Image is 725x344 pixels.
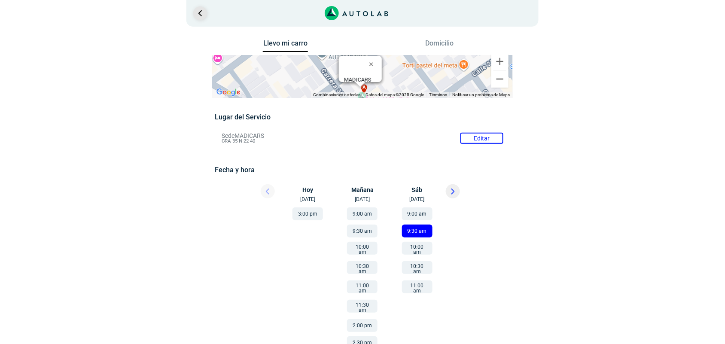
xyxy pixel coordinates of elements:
button: 10:00 am [402,242,433,255]
button: 11:00 am [347,280,378,293]
a: Notificar un problema de Maps [452,92,510,97]
button: Combinaciones de teclas [313,92,360,98]
a: Ir al paso anterior [193,6,207,20]
a: Términos (se abre en una nueva pestaña) [429,92,447,97]
span: a [362,84,366,91]
button: 9:00 am [347,207,378,220]
a: Link al sitio de autolab [325,9,389,17]
b: MADICARS [344,76,372,83]
button: 10:30 am [402,261,433,274]
div: CRA 35 N 22-40 [344,76,382,89]
button: Ampliar [491,53,509,70]
button: 10:30 am [347,261,378,274]
button: 11:30 am [347,300,378,313]
span: Datos del mapa ©2025 Google [366,92,424,97]
button: Llevo mi carro [263,39,308,52]
button: 9:30 am [402,225,433,237]
button: 9:30 am [347,225,378,237]
a: Abre esta zona en Google Maps (se abre en una nueva ventana) [214,87,243,98]
h5: Lugar del Servicio [215,113,510,121]
button: 9:00 am [402,207,433,220]
button: Reducir [491,70,509,88]
button: 3:00 pm [292,207,323,220]
img: Google [214,87,243,98]
button: 10:00 am [347,242,378,255]
button: 11:00 am [402,280,433,293]
button: Domicilio [417,39,462,52]
button: Cerrar [363,54,384,74]
button: 2:00 pm [347,319,378,332]
h5: Fecha y hora [215,166,510,174]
